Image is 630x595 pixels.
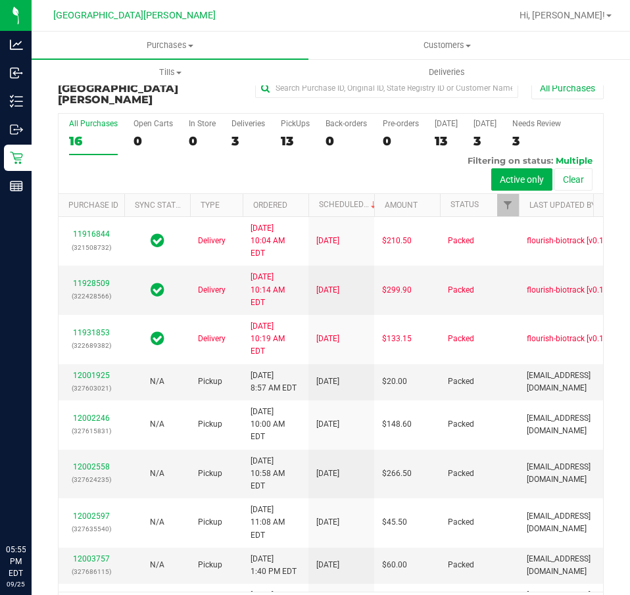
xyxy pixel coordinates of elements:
a: Purchases [32,32,308,59]
div: 0 [189,133,216,149]
span: Not Applicable [150,419,164,429]
span: Tills [32,66,308,78]
inline-svg: Outbound [10,123,23,136]
a: Filter [497,194,519,216]
span: Delivery [198,284,226,297]
span: Pickup [198,418,222,431]
div: All Purchases [69,119,118,128]
a: Deliveries [308,59,585,86]
inline-svg: Reports [10,179,23,193]
span: $299.90 [382,284,412,297]
h3: Purchase Summary: [58,71,240,106]
div: [DATE] [473,119,497,128]
button: All Purchases [531,77,604,99]
span: Not Applicable [150,517,164,527]
span: [DATE] 10:58 AM EDT [251,455,301,493]
span: Customers [309,39,585,51]
div: 3 [473,133,497,149]
p: (327635540) [66,523,116,535]
span: Packed [448,333,474,345]
a: Customers [308,32,585,59]
span: [DATE] 10:14 AM EDT [251,271,301,309]
a: 12002246 [73,414,110,423]
span: flourish-biotrack [v0.1.0] [527,333,612,345]
span: [DATE] [316,418,339,431]
span: $133.15 [382,333,412,345]
span: Packed [448,418,474,431]
button: Active only [491,168,552,191]
span: Filtering on status: [468,155,553,166]
span: [DATE] [316,284,339,297]
span: [DATE] [316,467,339,480]
a: 12002597 [73,512,110,521]
span: In Sync [151,281,164,299]
span: $60.00 [382,559,407,571]
span: [DATE] [316,235,339,247]
input: Search Purchase ID, Original ID, State Registry ID or Customer Name... [255,78,518,98]
inline-svg: Inventory [10,95,23,108]
a: Scheduled [319,200,379,209]
div: In Store [189,119,216,128]
a: Amount [385,201,418,210]
span: Not Applicable [150,560,164,569]
span: Packed [448,467,474,480]
span: [DATE] 11:08 AM EDT [251,504,301,542]
inline-svg: Analytics [10,38,23,51]
p: (321508732) [66,241,116,254]
p: (327686115) [66,565,116,578]
span: Packed [448,284,474,297]
span: [DATE] 1:40 PM EDT [251,553,297,578]
a: 12002558 [73,462,110,471]
p: (322689382) [66,339,116,352]
iframe: Resource center [13,490,53,529]
div: Pre-orders [383,119,419,128]
div: 3 [231,133,265,149]
div: Deliveries [231,119,265,128]
span: $45.50 [382,516,407,529]
span: flourish-biotrack [v0.1.0] [527,284,612,297]
div: 13 [281,133,310,149]
a: Tills [32,59,308,86]
inline-svg: Retail [10,151,23,164]
div: PickUps [281,119,310,128]
div: Open Carts [133,119,173,128]
div: 16 [69,133,118,149]
button: N/A [150,559,164,571]
span: In Sync [151,329,164,348]
span: Not Applicable [150,377,164,386]
a: Sync Status [135,201,185,210]
span: $266.50 [382,467,412,480]
div: 0 [326,133,367,149]
span: Pickup [198,467,222,480]
div: [DATE] [435,119,458,128]
span: [DATE] [316,559,339,571]
span: [DATE] 8:57 AM EDT [251,369,297,394]
a: 12001925 [73,371,110,380]
div: 3 [512,133,561,149]
span: Delivery [198,235,226,247]
button: Clear [554,168,593,191]
span: Multiple [556,155,593,166]
div: Needs Review [512,119,561,128]
a: 11916844 [73,229,110,239]
button: N/A [150,516,164,529]
span: $210.50 [382,235,412,247]
p: 09/25 [6,579,26,589]
span: [DATE] 10:19 AM EDT [251,320,301,358]
a: Type [201,201,220,210]
div: Back-orders [326,119,367,128]
span: Delivery [198,333,226,345]
span: Purchases [32,39,308,51]
button: N/A [150,418,164,431]
button: N/A [150,467,164,480]
a: Ordered [253,201,287,210]
span: Pickup [198,559,222,571]
span: $148.60 [382,418,412,431]
span: [GEOGRAPHIC_DATA][PERSON_NAME] [53,10,216,21]
p: (322428566) [66,290,116,302]
span: $20.00 [382,375,407,388]
div: 0 [133,133,173,149]
p: (327624235) [66,473,116,486]
span: Packed [448,516,474,529]
span: [DATE] [316,375,339,388]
